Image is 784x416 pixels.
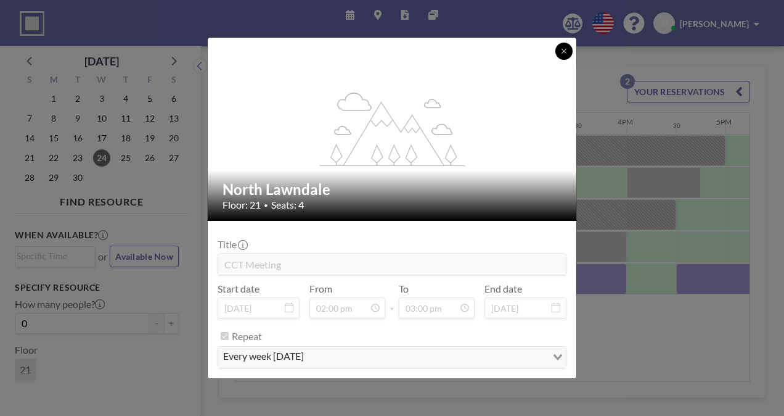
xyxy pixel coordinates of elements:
span: every week [DATE] [221,349,306,365]
label: Repeat [232,330,262,343]
span: Floor: 21 [223,199,261,211]
label: Title [218,238,247,251]
label: From [309,283,332,295]
div: Search for option [218,347,566,368]
g: flex-grow: 1.2; [320,91,465,165]
h2: North Lawndale [223,180,563,199]
input: Search for option [308,349,545,365]
label: To [399,283,409,295]
span: - [390,287,394,314]
label: End date [484,283,522,295]
input: (No title) [218,254,566,275]
span: Seats: 4 [271,199,304,211]
span: • [264,201,268,210]
label: Start date [218,283,259,295]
